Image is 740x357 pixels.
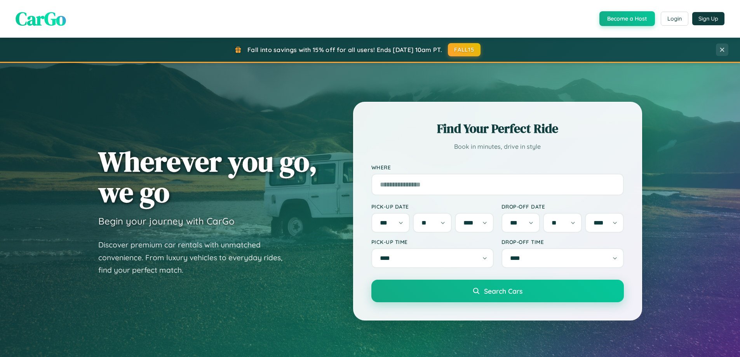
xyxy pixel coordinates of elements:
label: Drop-off Date [501,203,624,210]
button: Become a Host [599,11,655,26]
label: Pick-up Date [371,203,494,210]
p: Book in minutes, drive in style [371,141,624,152]
span: CarGo [16,6,66,31]
label: Pick-up Time [371,239,494,245]
span: Fall into savings with 15% off for all users! Ends [DATE] 10am PT. [247,46,442,54]
label: Drop-off Time [501,239,624,245]
label: Where [371,164,624,171]
h1: Wherever you go, we go [98,146,317,207]
span: Search Cars [484,287,522,295]
h2: Find Your Perfect Ride [371,120,624,137]
button: FALL15 [448,43,481,56]
button: Sign Up [692,12,724,25]
button: Login [661,12,688,26]
h3: Begin your journey with CarGo [98,215,235,227]
button: Search Cars [371,280,624,302]
p: Discover premium car rentals with unmatched convenience. From luxury vehicles to everyday rides, ... [98,239,293,277]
